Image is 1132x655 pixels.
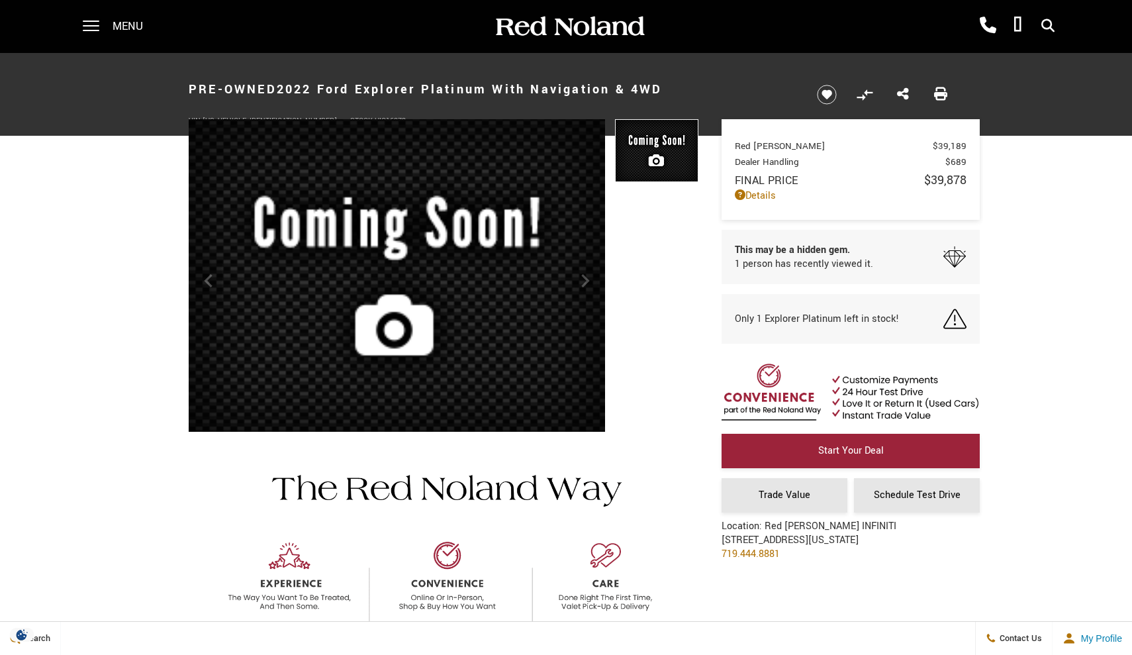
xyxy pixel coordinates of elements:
[735,140,933,152] span: Red [PERSON_NAME]
[1053,622,1132,655] button: Open user profile menu
[615,119,698,183] img: Used 2022 Black Ford Platinum image 1
[735,257,873,271] span: 1 person has recently viewed it.
[735,156,945,168] span: Dealer Handling
[735,173,924,188] span: Final Price
[1076,633,1122,644] span: My Profile
[818,444,884,458] span: Start Your Deal
[735,243,873,257] span: This may be a hidden gem.
[189,119,605,440] img: Used 2022 Black Ford Platinum image 1
[945,156,967,168] span: $689
[722,478,847,513] a: Trade Value
[189,81,277,98] strong: Pre-Owned
[924,172,967,189] span: $39,878
[874,488,961,502] span: Schedule Test Drive
[854,478,980,513] a: Schedule Test Drive
[722,519,896,571] div: Location: Red [PERSON_NAME] INFINITI [STREET_ADDRESS][US_STATE]
[735,156,967,168] a: Dealer Handling $689
[189,116,203,126] span: VIN:
[7,628,37,642] img: Opt-Out Icon
[203,116,337,126] span: [US_VEHICLE_IDENTIFICATION_NUMBER]
[735,189,967,203] a: Details
[722,547,780,561] a: 719.444.8881
[897,86,909,103] a: Share this Pre-Owned 2022 Ford Explorer Platinum With Navigation & 4WD
[933,140,967,152] span: $39,189
[722,434,980,468] a: Start Your Deal
[350,116,375,126] span: Stock:
[735,140,967,152] a: Red [PERSON_NAME] $39,189
[759,488,810,502] span: Trade Value
[996,632,1042,644] span: Contact Us
[735,312,899,326] span: Only 1 Explorer Platinum left in stock!
[812,84,841,105] button: Save vehicle
[189,63,794,116] h1: 2022 Ford Explorer Platinum With Navigation & 4WD
[855,85,874,105] button: Compare vehicle
[735,172,967,189] a: Final Price $39,878
[375,116,406,126] span: UIC16973
[493,15,645,38] img: Red Noland Auto Group
[934,86,947,103] a: Print this Pre-Owned 2022 Ford Explorer Platinum With Navigation & 4WD
[7,628,37,642] section: Click to Open Cookie Consent Modal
